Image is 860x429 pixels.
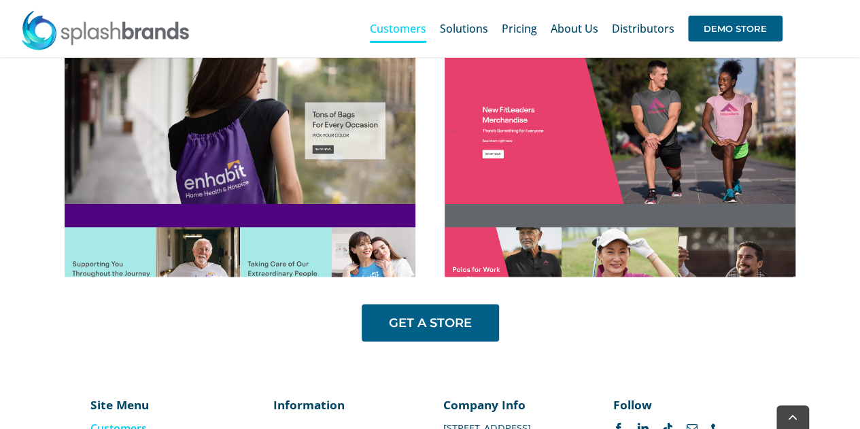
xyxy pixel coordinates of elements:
p: Follow [613,396,757,412]
p: Information [273,396,417,412]
a: GET A STORE [362,304,499,341]
span: Customers [370,23,426,34]
span: DEMO STORE [688,16,782,41]
span: About Us [551,23,598,34]
nav: Main Menu Sticky [370,7,782,50]
img: SplashBrands.com Logo [20,10,190,50]
a: DEMO STORE [688,7,782,50]
p: Site Menu [90,396,182,412]
a: Pricing [502,7,537,50]
span: Solutions [440,23,488,34]
span: GET A STORE [389,315,472,330]
p: Company Info [443,396,587,412]
span: Pricing [502,23,537,34]
span: Distributors [612,23,674,34]
a: Distributors [612,7,674,50]
a: Customers [370,7,426,50]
